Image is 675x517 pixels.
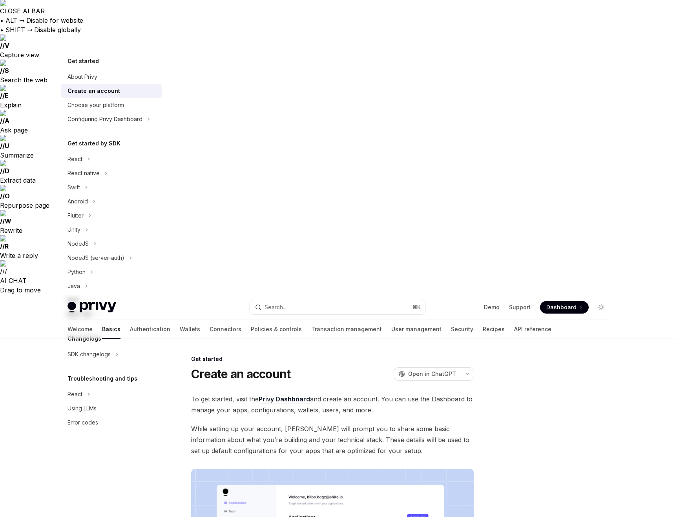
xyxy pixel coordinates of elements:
[540,301,589,314] a: Dashboard
[509,303,531,311] a: Support
[180,320,200,339] a: Wallets
[311,320,382,339] a: Transaction management
[102,320,120,339] a: Basics
[191,423,474,456] span: While setting up your account, [PERSON_NAME] will prompt you to share some basic information abou...
[67,334,101,343] h5: Changelogs
[191,367,290,381] h1: Create an account
[412,304,421,310] span: ⌘ K
[394,367,461,381] button: Open in ChatGPT
[67,404,97,413] div: Using LLMs
[67,374,137,383] h5: Troubleshooting and tips
[67,302,116,313] img: light logo
[483,320,505,339] a: Recipes
[191,355,474,363] div: Get started
[546,303,576,311] span: Dashboard
[67,390,82,399] div: React
[451,320,473,339] a: Security
[67,350,111,359] div: SDK changelogs
[259,395,310,403] a: Privy Dashboard
[514,320,551,339] a: API reference
[191,394,474,415] span: To get started, visit the and create an account. You can use the Dashboard to manage your apps, c...
[130,320,170,339] a: Authentication
[210,320,241,339] a: Connectors
[61,415,162,430] a: Error codes
[61,401,162,415] a: Using LLMs
[250,300,425,314] button: Open search
[61,347,162,361] button: Toggle SDK changelogs section
[67,418,98,427] div: Error codes
[265,303,286,312] div: Search...
[67,320,93,339] a: Welcome
[391,320,441,339] a: User management
[408,370,456,378] span: Open in ChatGPT
[484,303,500,311] a: Demo
[61,387,162,401] button: Toggle React section
[595,301,607,314] button: Toggle dark mode
[251,320,302,339] a: Policies & controls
